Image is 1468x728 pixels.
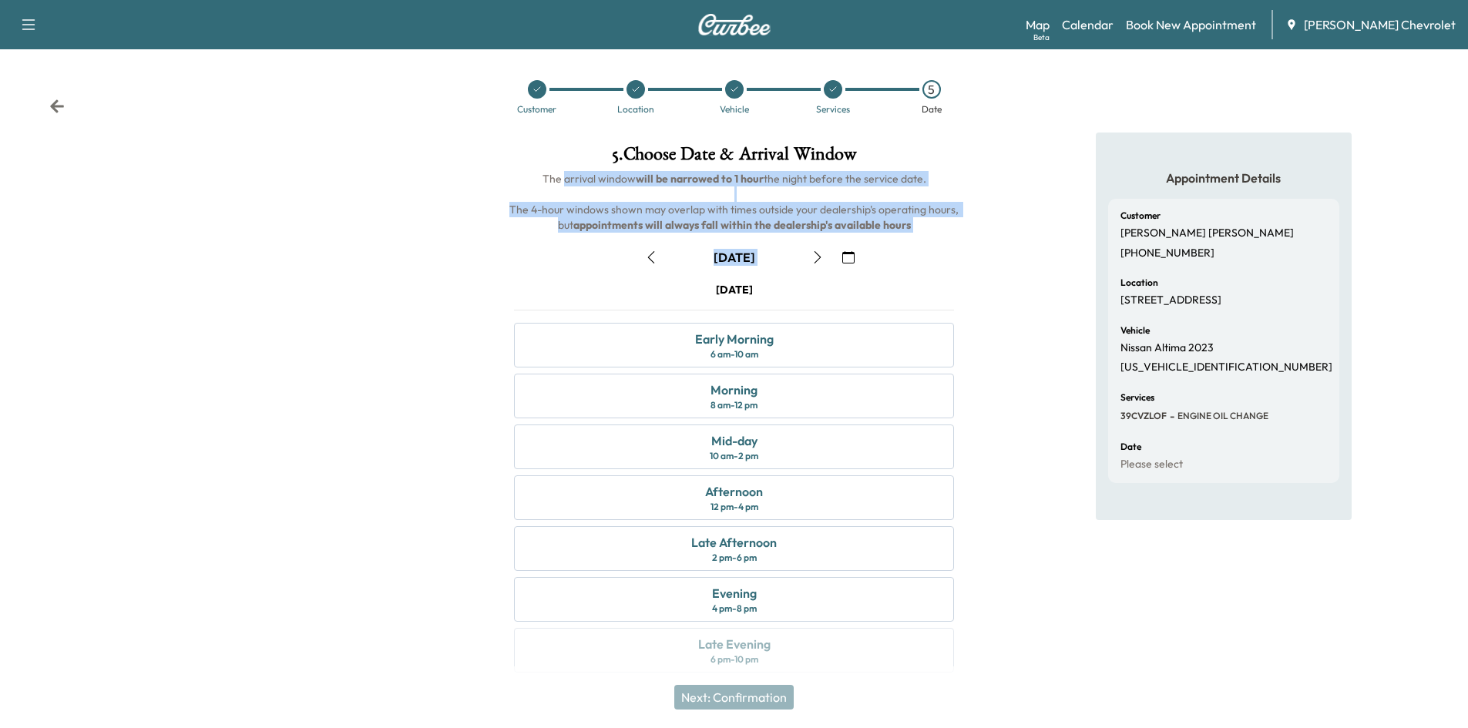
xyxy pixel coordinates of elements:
div: Evening [712,584,757,602]
p: [PHONE_NUMBER] [1120,247,1214,260]
span: ENGINE OIL CHANGE [1174,410,1268,422]
h6: Vehicle [1120,326,1150,335]
div: Beta [1033,32,1050,43]
div: Date [922,105,942,114]
h1: 5 . Choose Date & Arrival Window [502,145,966,171]
img: Curbee Logo [697,14,771,35]
div: Afternoon [705,482,763,501]
span: [PERSON_NAME] Chevrolet [1304,15,1456,34]
b: will be narrowed to 1 hour [636,172,764,186]
span: 39CVZLOF [1120,410,1167,422]
h6: Customer [1120,211,1161,220]
h5: Appointment Details [1108,169,1339,186]
div: Vehicle [720,105,749,114]
div: Customer [517,105,556,114]
div: Services [816,105,850,114]
div: [DATE] [714,249,755,266]
a: Calendar [1062,15,1114,34]
div: Morning [710,381,758,399]
h6: Location [1120,278,1158,287]
div: 6 am - 10 am [710,348,758,361]
p: [US_VEHICLE_IDENTIFICATION_NUMBER] [1120,361,1332,374]
a: Book New Appointment [1126,15,1256,34]
div: Late Afternoon [691,533,777,552]
span: The arrival window the night before the service date. The 4-hour windows shown may overlap with t... [509,172,961,232]
h6: Date [1120,442,1141,451]
div: Mid-day [711,431,758,450]
div: Location [617,105,654,114]
div: Back [49,99,65,114]
div: 10 am - 2 pm [710,450,758,462]
a: MapBeta [1026,15,1050,34]
div: 2 pm - 6 pm [712,552,757,564]
p: [STREET_ADDRESS] [1120,294,1221,307]
p: Nissan Altima 2023 [1120,341,1214,355]
p: [PERSON_NAME] [PERSON_NAME] [1120,226,1294,240]
div: Early Morning [695,330,774,348]
div: 5 [922,80,941,99]
b: appointments will always fall within the dealership's available hours [573,218,911,232]
h6: Services [1120,393,1154,402]
div: 4 pm - 8 pm [712,602,757,615]
div: 8 am - 12 pm [710,399,758,411]
p: Please select [1120,458,1183,471]
div: 12 pm - 4 pm [710,501,758,513]
div: [DATE] [716,282,753,297]
span: - [1167,408,1174,424]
